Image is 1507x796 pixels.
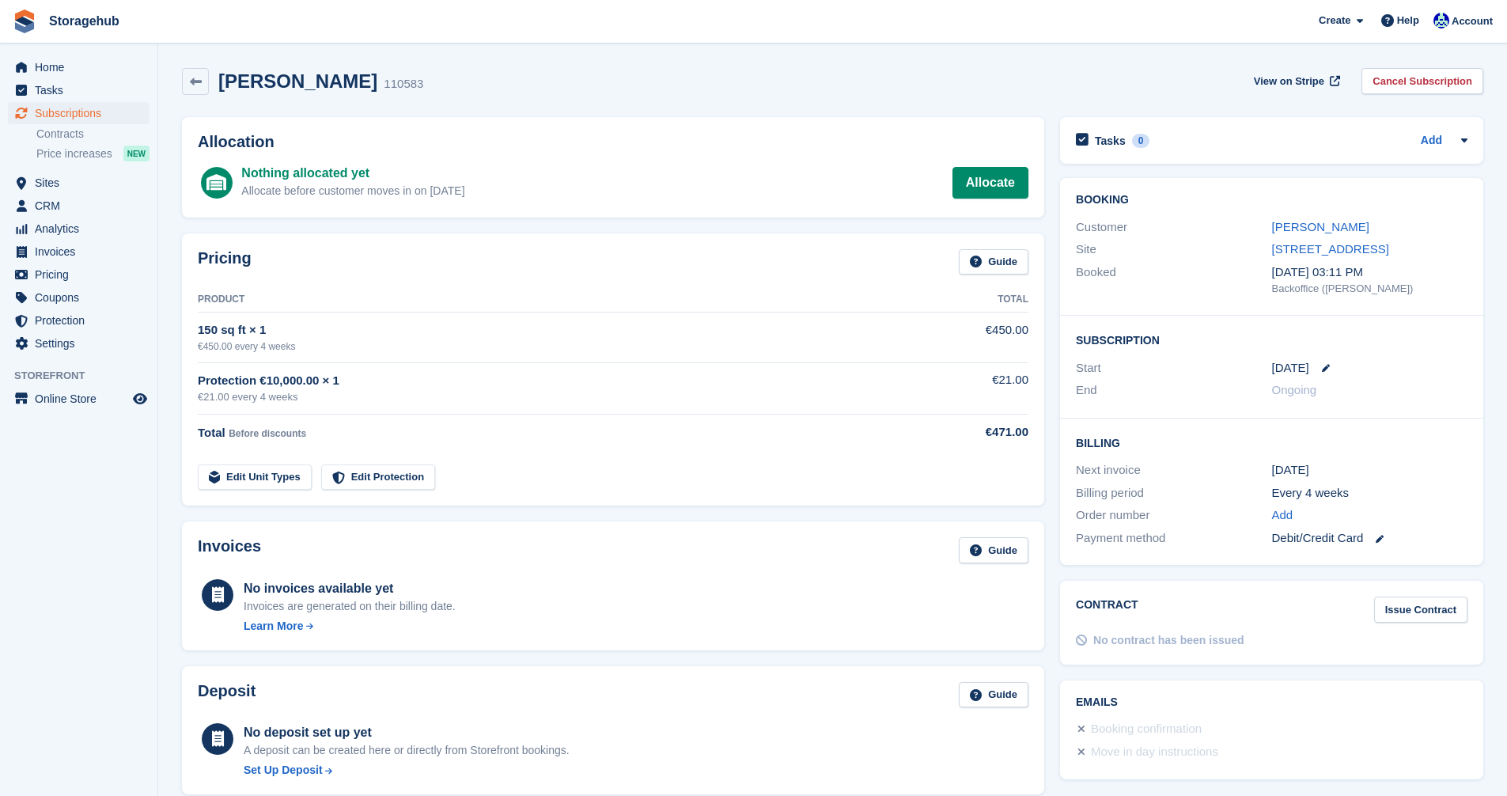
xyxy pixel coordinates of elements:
th: Product [198,287,901,313]
a: Contracts [36,127,150,142]
div: Order number [1076,506,1271,525]
time: 2025-10-05 00:00:00 UTC [1272,359,1309,377]
a: Add [1272,506,1293,525]
h2: Emails [1076,696,1467,709]
div: Every 4 weeks [1272,484,1467,502]
a: Price increases NEW [36,145,150,162]
div: Booking confirmation [1091,720,1202,739]
td: €21.00 [901,362,1028,414]
div: €471.00 [901,423,1028,442]
a: Guide [959,537,1028,563]
div: €21.00 every 4 weeks [198,389,901,405]
a: Learn More [244,618,456,635]
div: Learn More [244,618,303,635]
a: menu [8,241,150,263]
a: Guide [959,249,1028,275]
span: Before discounts [229,428,306,439]
div: End [1076,381,1271,400]
div: Move in day instructions [1091,743,1218,762]
img: Vladimir Osojnik [1433,13,1449,28]
div: Billing period [1076,484,1271,502]
div: €450.00 every 4 weeks [198,339,901,354]
div: Protection €10,000.00 × 1 [198,372,901,390]
a: Cancel Subscription [1361,68,1483,94]
h2: Tasks [1095,134,1126,148]
div: 150 sq ft × 1 [198,321,901,339]
h2: Contract [1076,597,1138,623]
div: 0 [1132,134,1150,148]
div: Set Up Deposit [244,762,323,779]
div: No deposit set up yet [244,723,570,742]
a: menu [8,286,150,309]
p: A deposit can be created here or directly from Storefront bookings. [244,742,570,759]
div: Debit/Credit Card [1272,529,1467,548]
div: Invoices are generated on their billing date. [244,598,456,615]
span: Settings [35,332,130,354]
span: Sites [35,172,130,194]
h2: Pricing [198,249,252,275]
span: Analytics [35,218,130,240]
span: Tasks [35,79,130,101]
span: Help [1397,13,1419,28]
h2: Billing [1076,434,1467,450]
a: menu [8,263,150,286]
a: [PERSON_NAME] [1272,220,1369,233]
a: Set Up Deposit [244,762,570,779]
div: No contract has been issued [1093,632,1244,649]
div: NEW [123,146,150,161]
div: Start [1076,359,1271,377]
span: Pricing [35,263,130,286]
span: Total [198,426,225,439]
h2: Subscription [1076,332,1467,347]
span: Invoices [35,241,130,263]
a: menu [8,56,150,78]
span: Account [1452,13,1493,29]
a: Storagehub [43,8,126,34]
a: menu [8,172,150,194]
span: Ongoing [1272,383,1317,396]
a: View on Stripe [1248,68,1343,94]
span: Home [35,56,130,78]
span: Protection [35,309,130,332]
a: Edit Protection [321,464,435,491]
div: No invoices available yet [244,579,456,598]
div: Customer [1076,218,1271,237]
div: Backoffice ([PERSON_NAME]) [1272,281,1467,297]
span: Price increases [36,146,112,161]
h2: Allocation [198,133,1028,151]
a: Preview store [131,389,150,408]
th: Total [901,287,1028,313]
div: Site [1076,241,1271,259]
div: Next invoice [1076,461,1271,479]
h2: Booking [1076,194,1467,207]
a: menu [8,332,150,354]
a: Edit Unit Types [198,464,312,491]
a: menu [8,79,150,101]
div: Booked [1076,263,1271,297]
span: Storefront [14,368,157,384]
h2: Invoices [198,537,261,563]
h2: [PERSON_NAME] [218,70,377,92]
a: menu [8,388,150,410]
a: Add [1421,132,1442,150]
a: menu [8,218,150,240]
span: Create [1319,13,1350,28]
div: [DATE] [1272,461,1467,479]
a: [STREET_ADDRESS] [1272,242,1389,256]
a: menu [8,102,150,124]
img: stora-icon-8386f47178a22dfd0bd8f6a31ec36ba5ce8667c1dd55bd0f319d3a0aa187defe.svg [13,9,36,33]
span: Coupons [35,286,130,309]
a: menu [8,195,150,217]
h2: Deposit [198,682,256,708]
div: Payment method [1076,529,1271,548]
span: CRM [35,195,130,217]
div: [DATE] 03:11 PM [1272,263,1467,282]
td: €450.00 [901,313,1028,362]
div: 110583 [384,75,423,93]
div: Nothing allocated yet [241,164,464,183]
a: Allocate [952,167,1028,199]
span: Subscriptions [35,102,130,124]
a: Guide [959,682,1028,708]
a: Issue Contract [1374,597,1467,623]
div: Allocate before customer moves in on [DATE] [241,183,464,199]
